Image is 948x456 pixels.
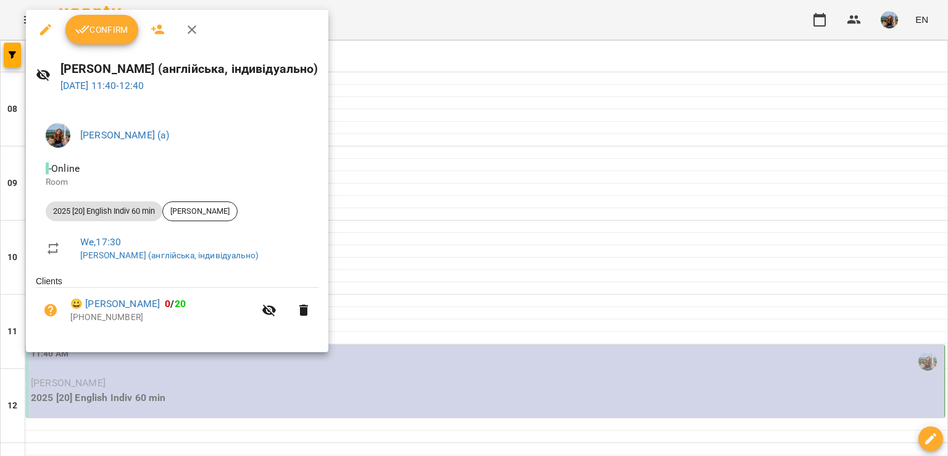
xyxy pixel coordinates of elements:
[80,250,259,260] a: [PERSON_NAME] (англійська, індивідуально)
[80,129,170,141] a: [PERSON_NAME] (а)
[70,297,160,311] a: 😀 [PERSON_NAME]
[36,275,318,337] ul: Clients
[165,298,186,310] b: /
[46,176,309,188] p: Room
[46,123,70,148] img: fade860515acdeec7c3b3e8f399b7c1b.jpg
[36,295,65,325] button: Unpaid. Bill the attendance?
[80,236,121,248] a: We , 17:30
[162,201,238,221] div: [PERSON_NAME]
[60,59,318,78] h6: [PERSON_NAME] (англійська, індивідуально)
[65,15,138,44] button: Confirm
[46,163,82,174] span: - Online
[70,311,254,324] p: [PHONE_NUMBER]
[75,22,128,37] span: Confirm
[60,80,144,91] a: [DATE] 11:40-12:40
[163,206,237,217] span: [PERSON_NAME]
[165,298,170,310] span: 0
[175,298,186,310] span: 20
[46,206,162,217] span: 2025 [20] English Indiv 60 min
